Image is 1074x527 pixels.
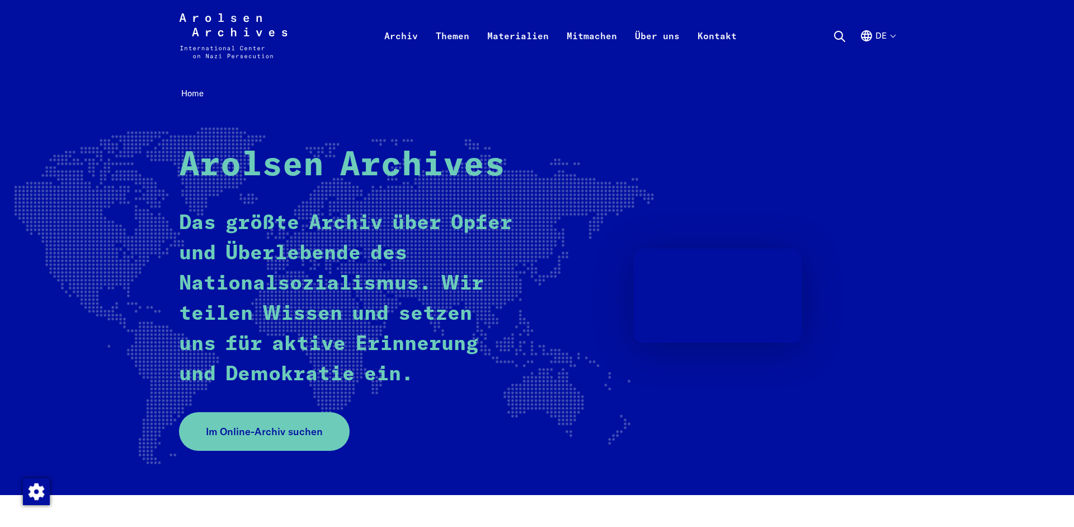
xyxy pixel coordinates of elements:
[427,27,478,72] a: Themen
[375,13,746,58] nav: Primär
[179,208,517,390] p: Das größte Archiv über Opfer und Überlebende des Nationalsozialismus. Wir teilen Wissen und setze...
[689,27,746,72] a: Kontakt
[179,85,895,102] nav: Breadcrumb
[23,478,50,505] img: Zustimmung ändern
[181,88,204,99] span: Home
[206,424,323,439] span: Im Online-Archiv suchen
[558,27,626,72] a: Mitmachen
[478,27,558,72] a: Materialien
[179,149,505,183] strong: Arolsen Archives
[626,27,689,72] a: Über uns
[179,412,350,451] a: Im Online-Archiv suchen
[375,27,427,72] a: Archiv
[22,478,49,505] div: Zustimmung ändern
[860,29,895,69] button: Deutsch, Sprachauswahl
